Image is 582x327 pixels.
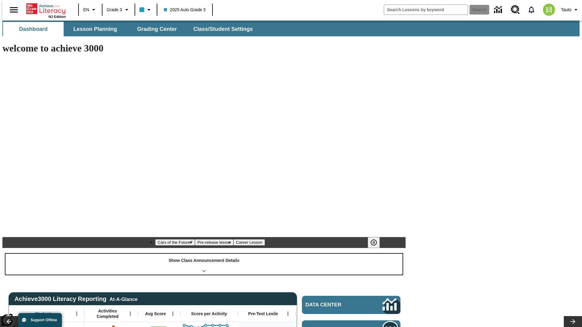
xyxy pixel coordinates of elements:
[155,239,195,246] button: Slide 1 Cars of the Future?
[15,296,138,302] span: Achieve3000 Literacy Reporting
[26,2,66,18] div: Home
[73,26,117,33] span: Lesson Planning
[543,4,555,16] img: avatar image
[18,313,62,327] button: Support Offline
[2,21,580,36] div: SubNavbar
[83,7,89,13] span: EN
[523,2,539,18] a: Notifications
[539,2,559,18] button: Select a new avatar
[26,3,66,15] a: Home
[5,1,23,19] button: Open side menu
[189,22,258,36] button: Class/Student Settings
[368,237,380,248] button: Pause
[104,4,133,15] button: Grade: Grade 3, Select a grade
[283,309,293,318] button: Open Menu
[5,254,403,275] div: Show Class Announcement Details
[193,26,253,33] span: Class/Student Settings
[2,22,258,36] div: SubNavbar
[31,318,57,322] span: Support Offline
[145,311,166,316] span: Avg Score
[164,7,206,13] span: 2025 Auto Grade 3
[107,7,122,13] span: Grade 3
[191,311,227,316] span: Score per Activity
[127,22,187,36] button: Grading Center
[559,4,582,15] button: Profile/Settings
[233,239,265,246] button: Slide 3 Career Lesson
[3,22,64,36] button: Dashboard
[306,302,362,308] span: Data Center
[507,2,523,18] a: Resource Center, Will open in new tab
[368,237,386,248] div: Pause
[137,4,155,15] button: Class color is light blue. Change class color
[19,26,48,33] span: Dashboard
[490,2,507,18] a: Data Center
[169,257,239,264] p: Show Class Announcement Details
[195,239,233,246] button: Slide 2 Pre-release lesson
[81,4,100,15] button: Language: EN, Select a language
[564,316,582,327] button: Lesson carousel, Next
[137,26,177,33] span: Grading Center
[72,309,81,318] button: Open Menu
[168,309,177,318] button: Open Menu
[109,296,137,302] div: At-A-Glance
[384,5,468,15] input: search field
[88,308,128,319] span: Activities Completed
[126,309,135,318] button: Open Menu
[248,311,278,316] span: Pre-Test Lexile
[2,43,406,54] h1: welcome to achieve 3000
[35,311,51,316] span: Student
[65,22,125,36] button: Lesson Planning
[48,15,66,18] span: NJ Edition
[302,296,400,314] a: Data Center
[561,7,571,13] span: Tauto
